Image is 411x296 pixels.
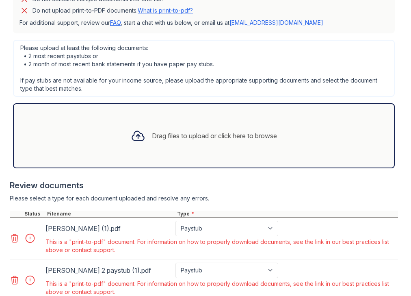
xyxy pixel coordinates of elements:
p: For additional support, review our , start a chat with us below, or email us at [19,19,388,27]
a: What is print-to-pdf? [138,7,193,14]
div: This is a "print-to-pdf" document. For information on how to properly download documents, see the... [45,280,396,296]
div: Status [23,211,45,217]
div: [PERSON_NAME] 2 paystub (1).pdf [45,264,172,277]
div: Type [175,211,398,217]
a: [EMAIL_ADDRESS][DOMAIN_NAME] [229,19,323,26]
div: Filename [45,211,175,217]
div: This is a "print-to-pdf" document. For information on how to properly download documents, see the... [45,238,396,254]
div: [PERSON_NAME] (1).pdf [45,222,172,235]
a: FAQ [110,19,121,26]
p: Do not upload print-to-PDF documents. [32,7,193,15]
div: Drag files to upload or click here to browse [152,131,277,141]
div: Please upload at least the following documents: • 2 most recent paystubs or • 2 month of most rec... [13,40,395,97]
div: Please select a type for each document uploaded and resolve any errors. [10,194,398,202]
div: Review documents [10,180,398,191]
